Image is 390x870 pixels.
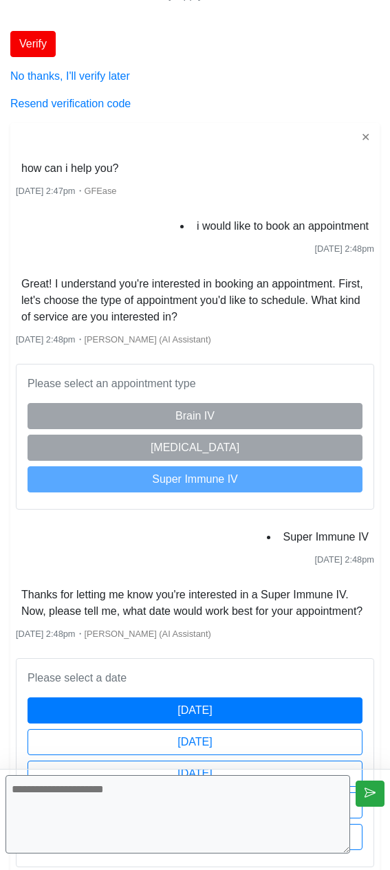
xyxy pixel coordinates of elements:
[28,435,362,461] button: [MEDICAL_DATA]
[16,629,211,639] small: ・
[28,376,362,392] p: Please select an appointment type
[28,761,362,787] button: [DATE]
[314,243,374,254] span: [DATE] 2:48pm
[357,129,374,146] button: ✕
[28,729,362,755] button: [DATE]
[16,584,374,622] li: Thanks for letting me know you're interested in a Super Immune IV. Now, please tell me, what date...
[28,403,362,429] button: Brain IV
[16,186,76,196] span: [DATE] 2:47pm
[16,186,116,196] small: ・
[28,466,362,492] button: Super Immune IV
[10,31,56,57] button: Verify
[16,629,76,639] span: [DATE] 2:48pm
[191,215,374,237] li: i would like to book an appointment
[16,273,374,328] li: Great! I understand you're interested in booking an appointment. First, let's choose the type of ...
[16,334,76,345] span: [DATE] 2:48pm
[16,334,211,345] small: ・
[85,186,117,196] span: GFEase
[85,334,211,345] span: [PERSON_NAME] (AI Assistant)
[16,157,124,180] li: how can i help you?
[10,70,130,82] a: No thanks, I'll verify later
[28,670,362,686] p: Please select a date
[28,697,362,724] button: [DATE]
[10,98,131,109] a: Resend verification code
[278,526,375,548] li: Super Immune IV
[85,629,211,639] span: [PERSON_NAME] (AI Assistant)
[314,554,374,565] span: [DATE] 2:48pm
